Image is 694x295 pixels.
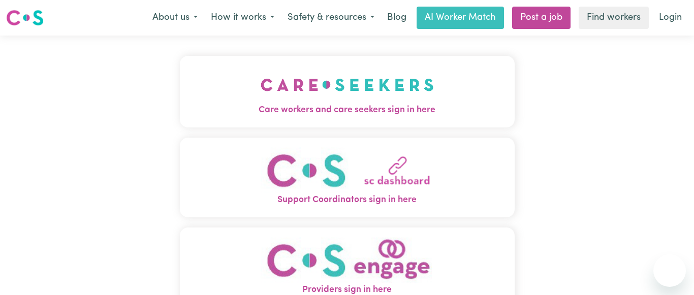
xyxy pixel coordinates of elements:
[204,7,281,28] button: How it works
[180,137,515,217] button: Support Coordinators sign in here
[180,56,515,127] button: Care workers and care seekers sign in here
[381,7,413,29] a: Blog
[146,7,204,28] button: About us
[417,7,504,29] a: AI Worker Match
[180,104,515,117] span: Care workers and care seekers sign in here
[180,193,515,207] span: Support Coordinators sign in here
[6,9,44,27] img: Careseekers logo
[653,7,688,29] a: Login
[653,254,686,287] iframe: Button to launch messaging window
[6,6,44,29] a: Careseekers logo
[579,7,649,29] a: Find workers
[281,7,381,28] button: Safety & resources
[512,7,571,29] a: Post a job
